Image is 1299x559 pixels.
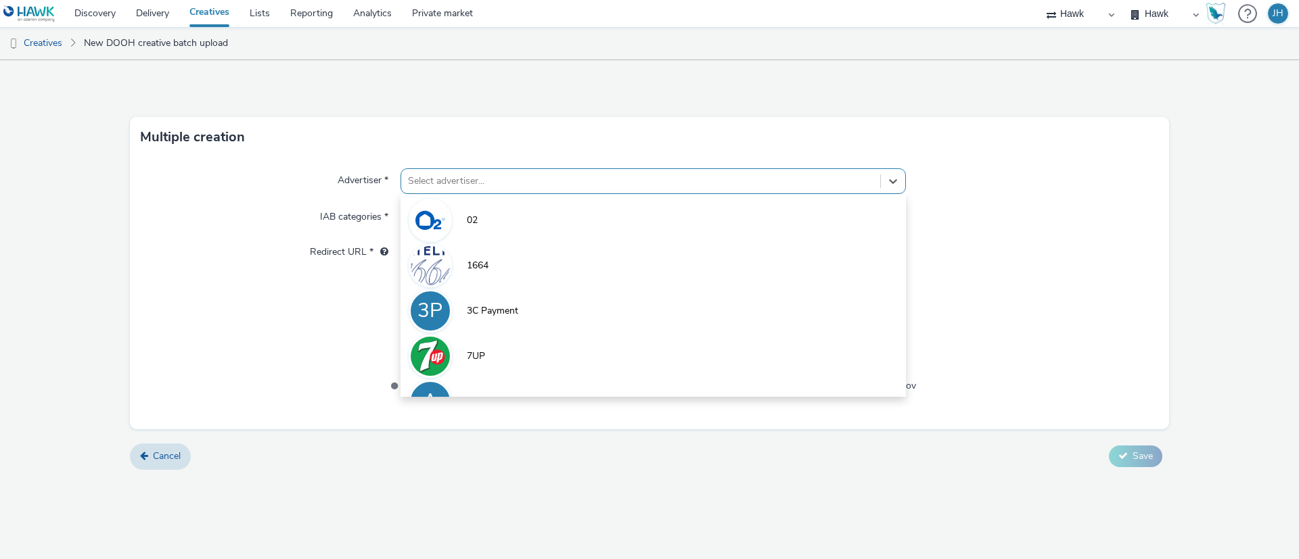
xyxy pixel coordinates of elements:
[467,395,489,408] span: Abba
[7,37,20,51] img: dooh
[467,349,485,363] span: 7UP
[140,127,245,147] h3: Multiple creation
[1206,3,1231,24] a: Hawk Academy
[467,259,488,272] span: 1664
[130,443,191,469] a: Cancel
[1133,449,1153,462] span: Save
[423,383,438,420] div: A
[411,246,450,285] img: 1664
[3,5,55,22] img: undefined Logo
[77,27,235,59] a: New DOOH creative batch upload
[1109,445,1162,467] button: Save
[467,304,518,318] span: 3C Payment
[304,240,394,259] label: Redirect URL *
[467,214,478,227] span: 02
[672,378,916,393] span: Format: .zip filed with .jpg, .png, .gif, .mpg, .mp4, .avi, .mov
[1206,3,1226,24] img: Hawk Academy
[417,292,442,330] div: 3P
[315,205,394,224] label: IAB categories *
[411,337,450,376] img: 7UP
[332,168,394,187] label: Advertiser *
[373,245,388,259] div: URL will be used as a validation URL with some SSPs and it will be the redirection URL of your cr...
[411,201,450,240] img: 02
[1273,3,1283,24] div: JH
[153,449,181,462] span: Cancel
